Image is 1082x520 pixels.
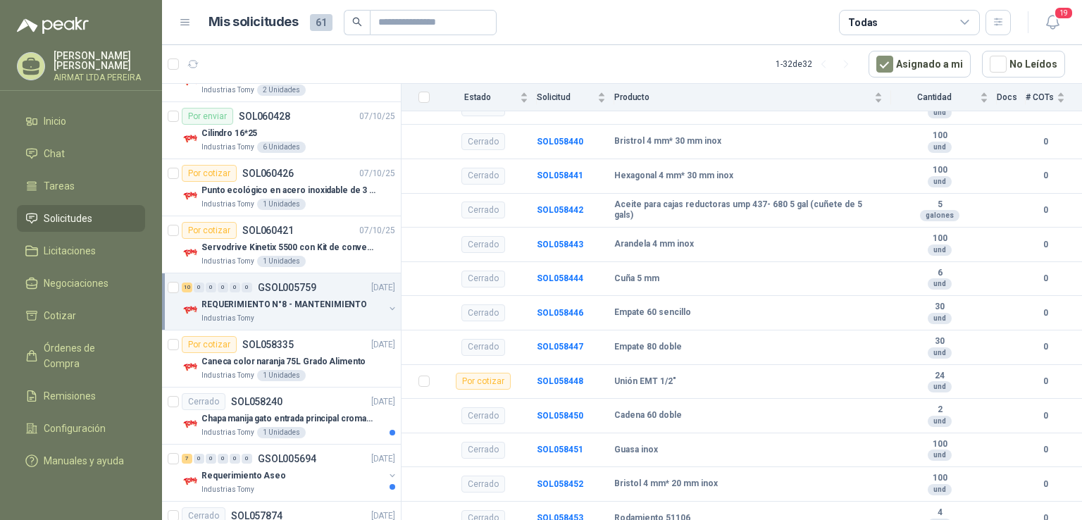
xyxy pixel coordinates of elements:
a: SOL058444 [537,273,583,283]
b: 0 [1026,409,1065,423]
p: 07/10/25 [359,167,395,180]
a: SOL058447 [537,342,583,352]
a: 10 0 0 0 0 0 GSOL005759[DATE] Company LogoREQUERIMIENTO N°8 - MANTENIMIENTOIndustrias Tomy [182,279,398,324]
b: 0 [1026,169,1065,182]
div: Cerrado [182,393,225,410]
p: Servodrive Kinetix 5500 con Kit de conversión y filtro (Ref 41350505) [201,241,377,254]
div: 0 [242,454,252,464]
b: 2 [891,404,988,416]
p: Industrias Tomy [201,427,254,438]
b: 4 [891,507,988,519]
div: galones [920,210,959,221]
div: und [928,484,952,495]
p: AIRMAT LTDA PEREIRA [54,73,145,82]
a: Inicio [17,108,145,135]
p: Cilindro 16*25 [201,127,257,140]
a: 7 0 0 0 0 0 GSOL005694[DATE] Company LogoRequerimiento AseoIndustrias Tomy [182,450,398,495]
b: 30 [891,336,988,347]
img: Company Logo [182,302,199,318]
div: Cerrado [461,202,505,218]
p: Requerimiento Aseo [201,469,286,483]
div: Cerrado [461,304,505,321]
div: 1 Unidades [257,199,306,210]
b: 100 [891,165,988,176]
th: # COTs [1026,84,1082,111]
span: 19 [1054,6,1074,20]
b: 0 [1026,375,1065,388]
span: Tareas [44,178,75,194]
img: Company Logo [182,473,199,490]
div: und [928,244,952,256]
span: Cantidad [891,92,977,102]
div: 1 Unidades [257,256,306,267]
img: Logo peakr [17,17,89,34]
a: Chat [17,140,145,167]
span: Negociaciones [44,276,108,291]
span: Licitaciones [44,243,96,259]
a: Por enviarSOL06042807/10/25 Company LogoCilindro 16*25Industrias Tomy6 Unidades [162,102,401,159]
div: 0 [230,283,240,292]
p: [DATE] [371,281,395,295]
b: 5 [891,199,988,211]
p: Industrias Tomy [201,484,254,495]
div: Por cotizar [182,165,237,182]
p: Industrias Tomy [201,142,254,153]
b: 0 [1026,443,1065,457]
a: Tareas [17,173,145,199]
b: 100 [891,439,988,450]
div: Cerrado [461,442,505,459]
th: Solicitud [537,84,614,111]
span: Chat [44,146,65,161]
img: Company Logo [182,244,199,261]
div: Cerrado [461,133,505,150]
div: 0 [194,283,204,292]
div: Por cotizar [182,222,237,239]
img: Company Logo [182,416,199,433]
a: SOL058440 [537,137,583,147]
a: SOL058450 [537,411,583,421]
th: Producto [614,84,891,111]
b: SOL058448 [537,376,583,386]
p: Industrias Tomy [201,85,254,96]
a: Solicitudes [17,205,145,232]
p: Punto ecológico en acero inoxidable de 3 puestos, con capacidad para 53 Litros por cada división. [201,184,377,197]
b: SOL058451 [537,445,583,454]
p: SOL058240 [231,397,282,407]
p: Chapa manija gato entrada principal cromado mate llave de seguridad [201,412,377,426]
b: 100 [891,473,988,484]
span: Estado [438,92,517,102]
p: [DATE] [371,452,395,466]
a: Licitaciones [17,237,145,264]
span: search [352,17,362,27]
img: Company Logo [182,130,199,147]
img: Company Logo [182,359,199,376]
span: # COTs [1026,92,1054,102]
p: [DATE] [371,395,395,409]
a: Por cotizarSOL058335[DATE] Company LogoCaneca color naranja 75L Grado AlimentoIndustrias Tomy1 Un... [162,330,401,388]
div: 0 [206,283,216,292]
a: CerradoSOL058240[DATE] Company LogoChapa manija gato entrada principal cromado mate llave de segu... [162,388,401,445]
b: Cuña 5 mm [614,273,659,285]
p: [DATE] [371,338,395,352]
div: Cerrado [461,339,505,356]
p: 07/10/25 [359,110,395,123]
div: und [928,381,952,392]
b: 0 [1026,340,1065,354]
b: 100 [891,130,988,142]
a: Órdenes de Compra [17,335,145,377]
b: SOL058452 [537,479,583,489]
th: Docs [997,84,1026,111]
div: Cerrado [461,168,505,185]
p: Industrias Tomy [201,256,254,267]
a: Remisiones [17,383,145,409]
p: SOL060426 [242,168,294,178]
th: Cantidad [891,84,997,111]
p: GSOL005694 [258,454,316,464]
p: SOL060428 [239,111,290,121]
span: Inicio [44,113,66,129]
div: Por enviar [182,108,233,125]
span: Cotizar [44,308,76,323]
